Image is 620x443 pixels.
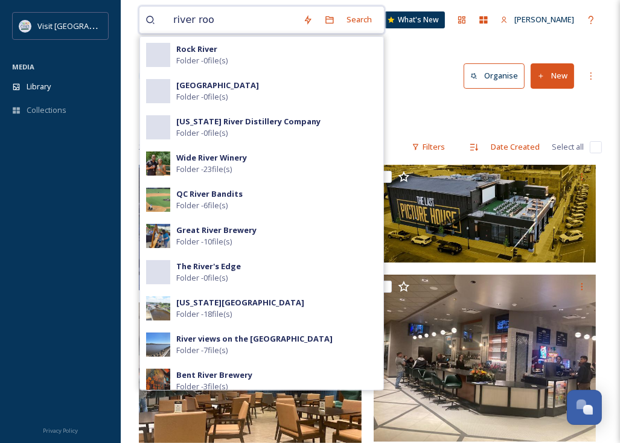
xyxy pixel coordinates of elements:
button: New [531,63,574,88]
img: 5b26eb30-71fb-48ed-ae10-456af53d8f80.jpg [146,151,170,176]
span: [PERSON_NAME] [514,14,574,25]
strong: [GEOGRAPHIC_DATA] [176,80,259,91]
strong: Rock River [176,43,217,54]
span: Folder - 0 file(s) [176,55,228,66]
span: Folder - 18 file(s) [176,308,232,320]
img: 59eb4bf3-60d9-4fc3-b28c-33853b0a82c1.jpg [146,296,170,320]
span: Folder - 6 file(s) [176,200,228,211]
strong: [US_STATE] River Distillery Company [176,116,321,127]
img: thumbnail [139,165,362,290]
span: Folder - 23 file(s) [176,164,232,175]
a: What's New [385,11,445,28]
strong: QC River Bandits [176,188,243,199]
span: Select all [552,141,584,153]
span: MEDIA [12,62,34,71]
span: Collections [27,104,66,116]
img: e1b2827e-5133-4571-9bc0-695540c4fe4c.jpg [146,333,170,357]
div: Filters [406,135,451,159]
strong: Wide River Winery [176,152,247,163]
strong: Great River Brewery [176,225,257,235]
strong: [US_STATE][GEOGRAPHIC_DATA] [176,297,304,308]
img: 5d98e570-1850-4352-bde6-b271f4dfe228.jpg [146,224,170,248]
span: Folder - 7 file(s) [176,345,228,356]
strong: Bent River Brewery [176,369,252,380]
button: Open Chat [567,390,602,425]
strong: The River's Edge [176,261,241,272]
span: Library [27,81,51,92]
img: Last-Picture-House-Rooftop (5).jpg [374,165,596,263]
a: Privacy Policy [43,422,78,437]
div: Search [340,8,378,31]
strong: River views on the [GEOGRAPHIC_DATA] [176,333,333,344]
span: Folder - 0 file(s) [176,272,228,284]
span: 21 file s [139,141,163,153]
img: 212f10ea-e33f-4483-9c37-8c11906036af.jpg [146,369,170,393]
span: Folder - 0 file(s) [176,91,228,103]
span: Privacy Policy [43,427,78,435]
span: Folder - 10 file(s) [176,236,232,247]
a: [PERSON_NAME] [494,8,580,31]
button: Organise [464,63,525,88]
img: d16b0d78-b6ab-40b2-9536-201f34943183.jpg [146,188,170,212]
img: Last-Picture-House-Rooftop (3).jpg [374,275,596,442]
input: Search your library [167,7,297,33]
span: Folder - 3 file(s) [176,381,228,392]
span: Folder - 0 file(s) [176,127,228,139]
span: Visit [GEOGRAPHIC_DATA] [37,20,131,31]
div: Date Created [485,135,546,159]
img: QCCVB_VISIT_vert_logo_4c_tagline_122019.svg [19,20,31,32]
